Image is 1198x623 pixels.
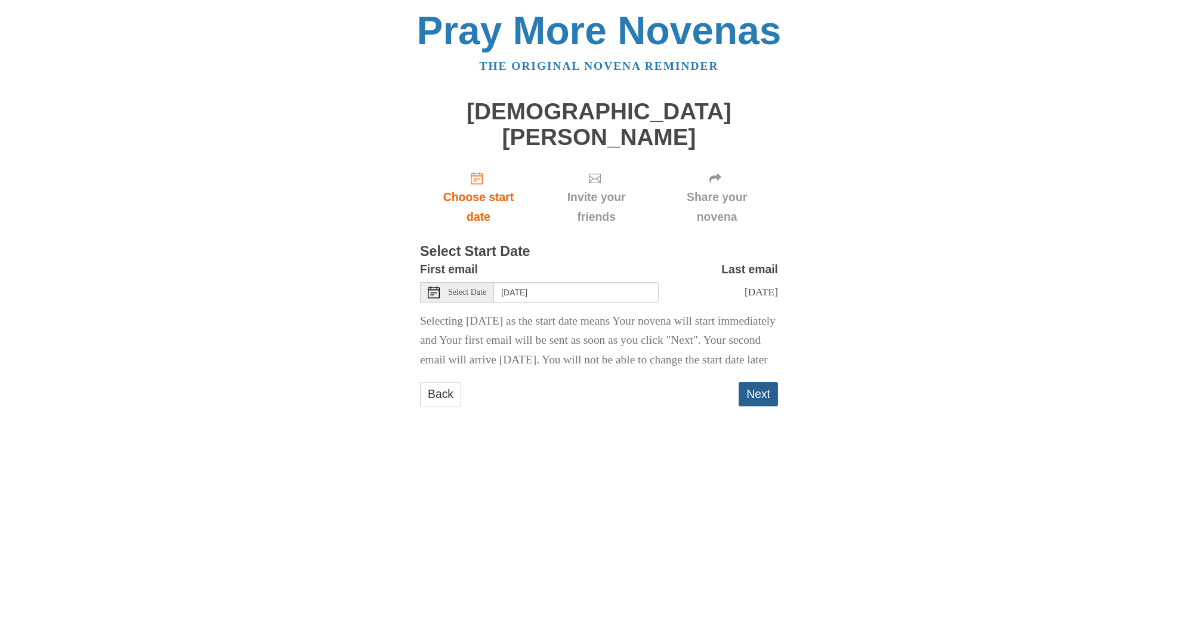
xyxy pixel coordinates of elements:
div: Click "Next" to confirm your start date first. [537,162,656,233]
a: Pray More Novenas [417,8,782,53]
span: Choose start date [432,187,525,227]
input: Use the arrow keys to pick a date [494,282,659,303]
a: Choose start date [420,162,537,233]
label: Last email [721,260,778,279]
span: Invite your friends [549,187,644,227]
label: First email [420,260,478,279]
a: The original novena reminder [480,60,719,72]
span: [DATE] [745,286,778,298]
a: Back [420,382,461,406]
h3: Select Start Date [420,244,778,260]
h1: [DEMOGRAPHIC_DATA][PERSON_NAME] [420,99,778,150]
span: Select Date [448,288,486,297]
div: Click "Next" to confirm your start date first. [656,162,778,233]
span: Share your novena [668,187,766,227]
button: Next [739,382,778,406]
p: Selecting [DATE] as the start date means Your novena will start immediately and Your first email ... [420,311,778,371]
